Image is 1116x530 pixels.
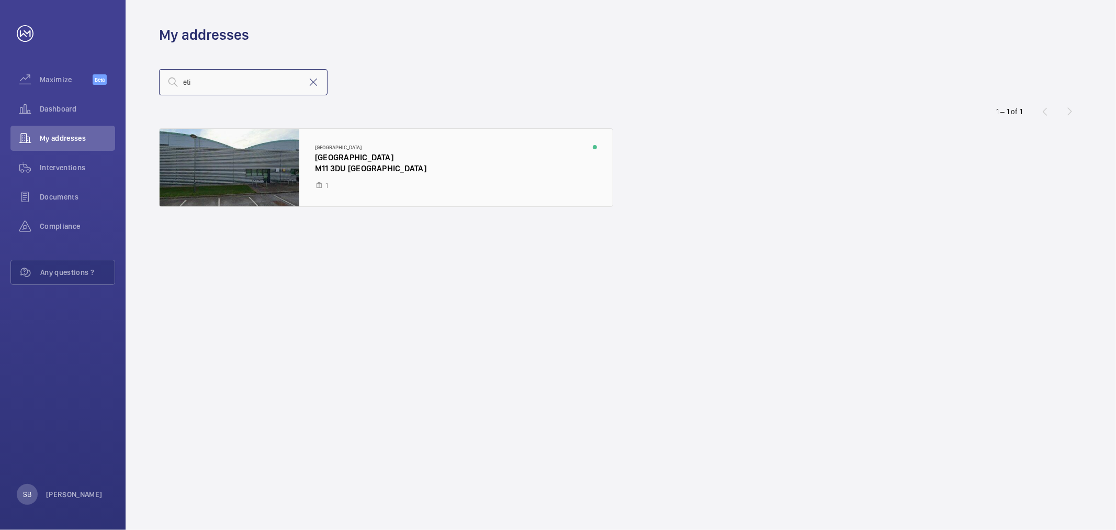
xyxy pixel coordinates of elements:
input: Search by address [159,69,328,95]
span: Maximize [40,74,93,85]
span: Beta [93,74,107,85]
span: My addresses [40,133,115,143]
p: [PERSON_NAME] [46,489,103,500]
span: Documents [40,192,115,202]
h1: My addresses [159,25,249,45]
span: Dashboard [40,104,115,114]
span: Compliance [40,221,115,231]
span: Any questions ? [40,267,115,278]
span: Interventions [40,162,115,173]
p: SB [23,489,31,500]
div: 1 – 1 of 1 [996,106,1022,117]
